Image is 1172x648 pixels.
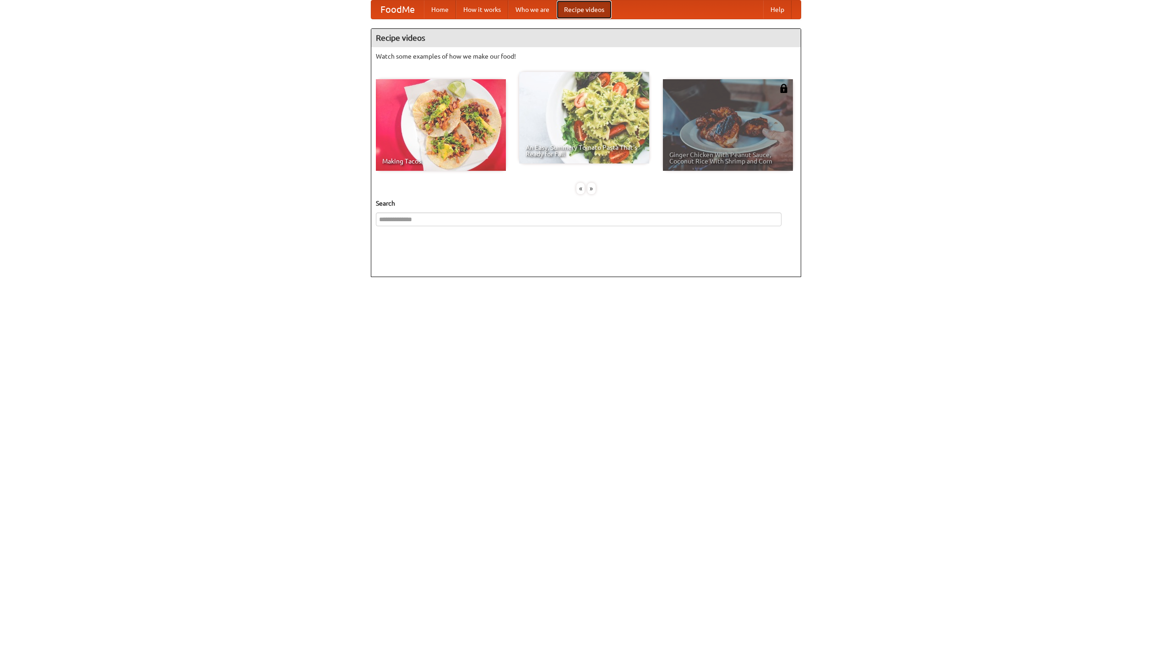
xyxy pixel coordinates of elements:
div: « [576,183,585,194]
img: 483408.png [779,84,788,93]
h4: Recipe videos [371,29,801,47]
p: Watch some examples of how we make our food! [376,52,796,61]
h5: Search [376,199,796,208]
a: Help [763,0,792,19]
a: FoodMe [371,0,424,19]
a: Who we are [508,0,557,19]
a: Making Tacos [376,79,506,171]
span: An Easy, Summery Tomato Pasta That's Ready for Fall [526,144,643,157]
a: Recipe videos [557,0,612,19]
a: How it works [456,0,508,19]
span: Making Tacos [382,158,499,164]
a: An Easy, Summery Tomato Pasta That's Ready for Fall [519,72,649,163]
a: Home [424,0,456,19]
div: » [587,183,596,194]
